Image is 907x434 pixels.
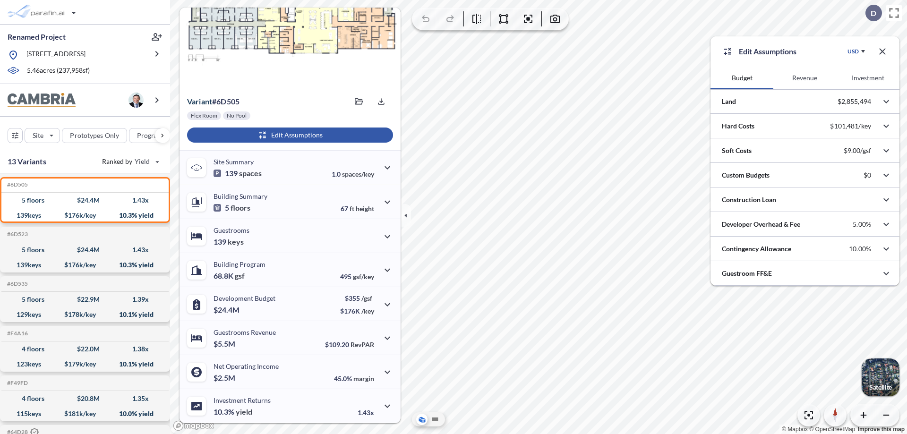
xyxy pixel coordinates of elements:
p: No Pool [227,112,247,119]
div: USD [847,48,859,55]
p: 10.00% [849,245,871,253]
span: ft [350,204,354,213]
p: Prototypes Only [70,131,119,140]
p: $2.5M [214,373,237,383]
img: user logo [128,93,144,108]
p: $0 [864,171,871,179]
span: spaces [239,169,262,178]
h5: Click to copy the code [5,380,28,386]
button: Switcher ImageSatellite [862,358,899,396]
p: 45.0% [334,374,374,383]
span: RevPAR [351,340,374,349]
p: Developer Overhead & Fee [722,220,800,229]
p: 10.3% [214,407,252,417]
p: Net Operating Income [214,362,279,370]
a: Mapbox [782,426,808,433]
p: 13 Variants [8,156,46,167]
p: $109.20 [325,340,374,349]
p: Satellite [869,383,892,391]
p: Guestrooms [214,226,249,234]
p: Land [722,97,736,106]
p: 5.46 acres ( 237,958 sf) [27,66,90,76]
button: Prototypes Only [62,128,127,143]
a: Improve this map [858,426,905,433]
button: Site [25,128,60,143]
span: height [356,204,374,213]
p: $9.00/gsf [844,146,871,155]
p: $2,855,494 [838,97,871,106]
p: 5.00% [853,220,871,229]
p: Flex Room [191,112,217,119]
p: Contingency Allowance [722,244,791,254]
h5: Click to copy the code [5,330,28,337]
p: $176K [340,307,374,315]
p: D [871,9,876,17]
button: Program [129,128,180,143]
p: $24.4M [214,305,241,315]
p: 1.43x [358,408,374,417]
p: Building Summary [214,192,267,200]
span: /key [361,307,374,315]
p: Site [33,131,43,140]
p: 1.0 [332,170,374,178]
p: $355 [340,294,374,302]
span: gsf/key [353,272,374,281]
p: 139 [214,169,262,178]
span: gsf [235,271,245,281]
button: Budget [710,67,773,89]
h5: Click to copy the code [5,281,28,287]
span: /gsf [361,294,372,302]
p: Soft Costs [722,146,752,155]
span: keys [228,237,244,247]
span: floors [231,203,250,213]
p: Site Summary [214,158,254,166]
h5: Click to copy the code [5,181,28,188]
span: margin [353,374,374,383]
span: spaces/key [342,170,374,178]
p: Construction Loan [722,195,776,204]
p: Guestrooms Revenue [214,328,276,336]
p: 67 [341,204,374,213]
p: Renamed Project [8,32,66,42]
button: Edit Assumptions [187,128,393,143]
p: # 6d505 [187,97,240,106]
p: Investment Returns [214,396,271,404]
img: Switcher Image [862,358,899,396]
p: Program [137,131,163,140]
button: Revenue [773,67,836,89]
p: Building Program [214,260,265,268]
button: Investment [837,67,899,89]
p: 495 [340,272,374,281]
button: Ranked by Yield [94,154,165,169]
p: 68.8K [214,271,245,281]
p: Hard Costs [722,121,754,131]
span: yield [236,407,252,417]
button: Aerial View [416,414,428,425]
p: Edit Assumptions [739,46,796,57]
p: $5.5M [214,339,237,349]
button: Site Plan [429,414,441,425]
span: Yield [135,157,150,166]
p: Development Budget [214,294,275,302]
img: BrandImage [8,93,76,108]
p: 139 [214,237,244,247]
p: Guestroom FF&E [722,269,772,278]
p: Custom Budgets [722,170,770,180]
h5: Click to copy the code [5,231,28,238]
p: $101,481/key [830,122,871,130]
a: Mapbox homepage [173,420,214,431]
p: [STREET_ADDRESS] [26,49,86,61]
p: 5 [214,203,250,213]
a: OpenStreetMap [809,426,855,433]
span: Variant [187,97,212,106]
